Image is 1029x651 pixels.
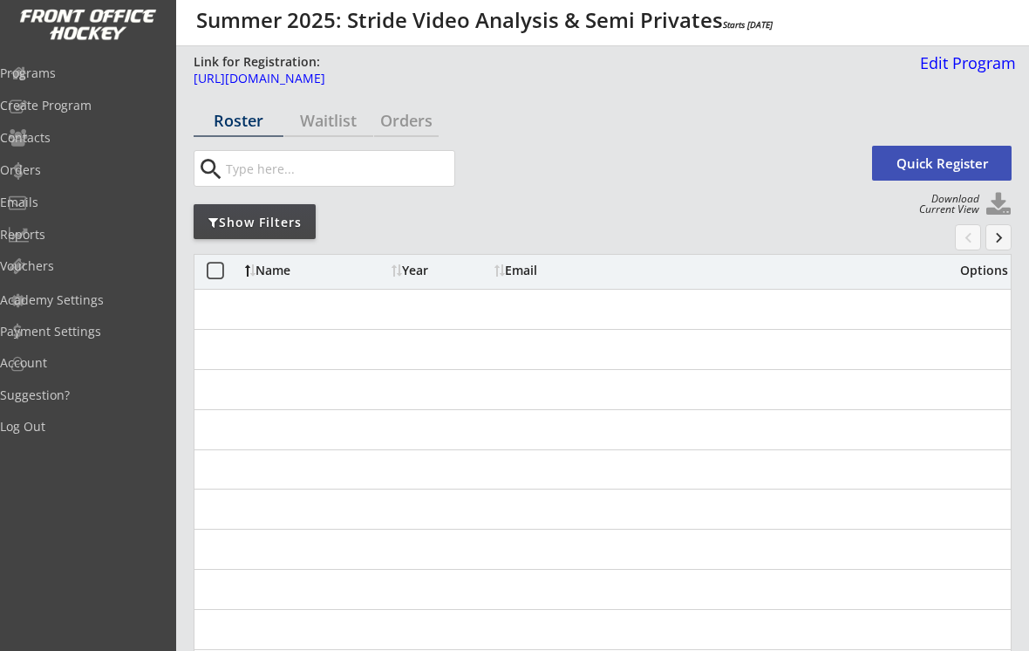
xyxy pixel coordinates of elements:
[913,55,1016,86] a: Edit Program
[194,53,323,71] div: Link for Registration:
[194,214,316,231] div: Show Filters
[723,18,773,31] em: Starts [DATE]
[194,72,909,94] a: [URL][DOMAIN_NAME]
[955,224,981,250] button: chevron_left
[985,224,1012,250] button: keyboard_arrow_right
[222,151,454,186] input: Type here...
[913,55,1016,71] div: Edit Program
[284,113,374,128] div: Waitlist
[948,264,1008,277] div: Options
[196,155,225,183] button: search
[194,113,283,128] div: Roster
[985,192,1012,218] button: Click to download full roster. Your browser settings may try to block it, check your security set...
[494,264,642,277] div: Email
[910,194,979,215] div: Download Current View
[374,113,439,128] div: Orders
[245,264,387,277] div: Name
[392,264,490,277] div: Year
[194,72,909,85] div: [URL][DOMAIN_NAME]
[872,146,1012,181] button: Quick Register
